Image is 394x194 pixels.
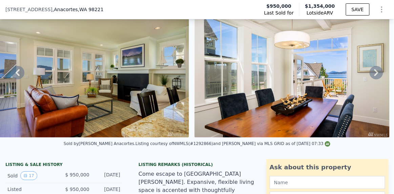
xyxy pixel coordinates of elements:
button: View historical data [20,171,37,180]
input: Name [270,176,385,189]
img: NWMLS Logo [325,141,330,147]
span: , WA 98221 [78,7,104,12]
span: [STREET_ADDRESS] [5,6,53,13]
div: Sold [7,171,59,180]
span: $ 950,000 [65,187,89,192]
div: LISTING & SALE HISTORY [5,162,122,169]
button: Show Options [375,3,389,16]
button: SAVE [346,3,370,16]
img: Sale: 126298058 Parcel: 99428080 [194,8,390,138]
span: Last Sold for [264,9,294,16]
div: Listing Remarks (Historical) [139,162,255,167]
span: $950,000 [267,3,292,9]
div: Ask about this property [270,163,385,172]
div: Sold by [PERSON_NAME] Anacortes . [64,141,136,146]
span: $ 950,000 [65,172,89,177]
div: [DATE] [95,171,120,180]
div: Listing courtesy of NWMLS (#1292866) and [PERSON_NAME] via MLS GRID as of [DATE] 07:33 [136,141,330,146]
span: , Anacortes [53,6,104,13]
div: [DATE] [95,186,120,193]
div: Listed [7,186,59,193]
span: Lotside ARV [305,9,335,16]
span: $1,354,000 [305,3,335,9]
